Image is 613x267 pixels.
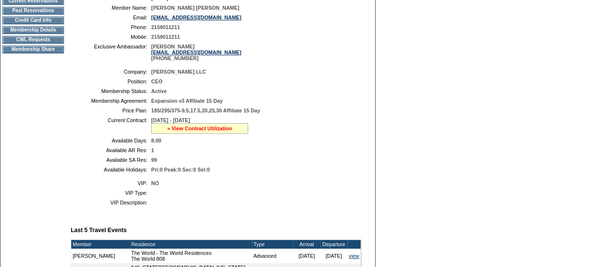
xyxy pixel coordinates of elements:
td: Phone: [75,24,147,30]
td: Current Contract: [75,117,147,134]
b: Last 5 Travel Events [71,227,126,234]
td: Email: [75,15,147,20]
a: [EMAIL_ADDRESS][DOMAIN_NAME] [151,49,241,55]
span: [PERSON_NAME] [PHONE_NUMBER] [151,44,241,61]
span: Expansion v3 Affiliate 15 Day [151,98,223,104]
td: Member Name: [75,5,147,11]
td: Type [252,240,293,249]
td: Available AR Res: [75,147,147,153]
td: Membership Details [2,26,64,34]
td: The World - The World Residences The World 808 [130,249,252,263]
td: Past Reservations [2,7,64,15]
span: 2159011211 [151,24,180,30]
td: Available Holidays: [75,167,147,173]
a: » View Contract Utilization [167,126,232,131]
span: Pri:0 Peak:0 Sec:0 Sel:0 [151,167,210,173]
span: 8.00 [151,138,161,143]
td: CWL Requests [2,36,64,44]
td: VIP Type: [75,190,147,196]
td: Membership Share [2,46,64,53]
td: Company: [75,69,147,75]
a: [EMAIL_ADDRESS][DOMAIN_NAME] [151,15,241,20]
span: 2159011211 [151,34,180,40]
td: Departure [320,240,347,249]
td: Credit Card Info [2,16,64,24]
td: Residence [130,240,252,249]
td: Member [71,240,130,249]
span: NO [151,180,159,186]
a: view [349,253,359,259]
td: Advanced [252,249,293,263]
span: [DATE] - [DATE] [151,117,190,123]
td: VIP Description: [75,200,147,205]
td: Arrival [293,240,320,249]
td: Available SA Res: [75,157,147,163]
td: VIP: [75,180,147,186]
span: 99 [151,157,157,163]
td: [DATE] [293,249,320,263]
span: Active [151,88,167,94]
td: Position: [75,79,147,84]
td: Price Plan: [75,108,147,113]
td: [DATE] [320,249,347,263]
td: Mobile: [75,34,147,40]
td: [PERSON_NAME] [71,249,130,263]
td: Available Days: [75,138,147,143]
span: 1 [151,147,154,153]
span: CEO [151,79,162,84]
span: 185/295/375-9.5,17.5,20,25,30 Affiliate 15 Day [151,108,260,113]
td: Membership Status: [75,88,147,94]
td: Exclusive Ambassador: [75,44,147,61]
span: [PERSON_NAME] LLC [151,69,206,75]
td: Membership Agreement: [75,98,147,104]
span: [PERSON_NAME] [PERSON_NAME] [151,5,239,11]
